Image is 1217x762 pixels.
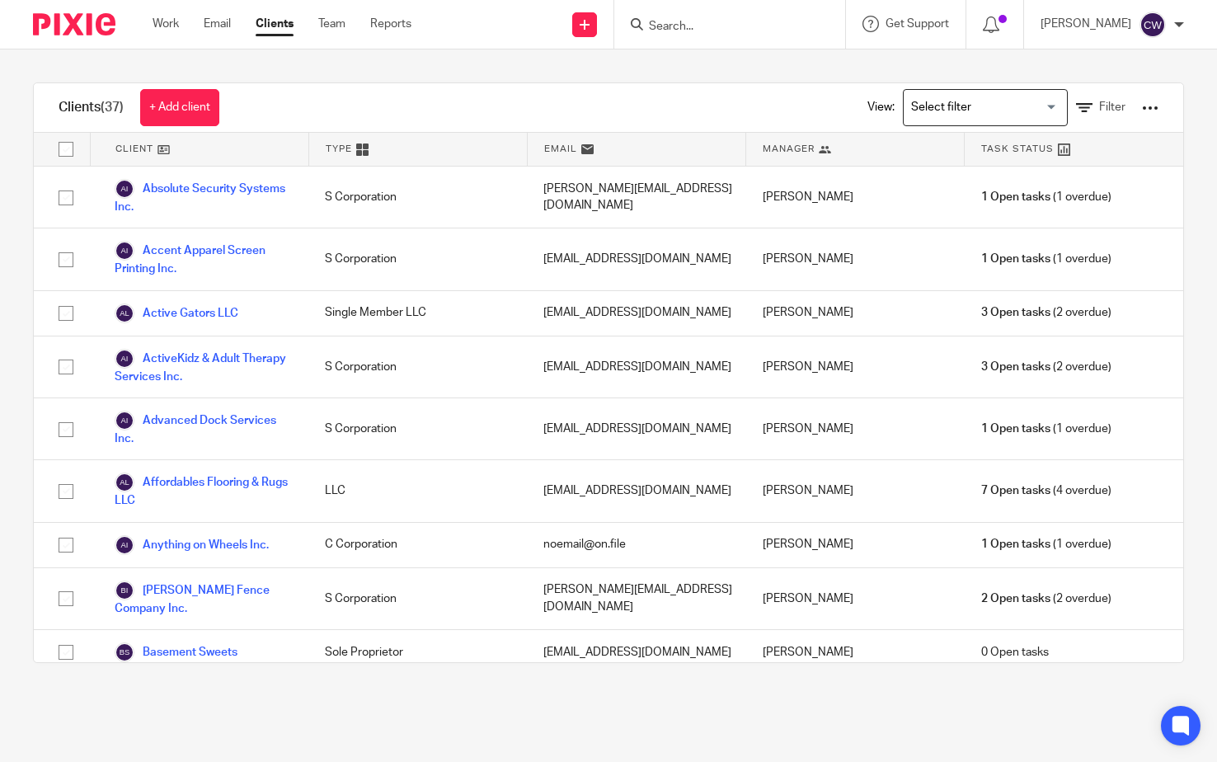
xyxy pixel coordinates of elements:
img: svg%3E [115,179,134,199]
span: 1 Open tasks [981,251,1050,267]
span: (4 overdue) [981,482,1111,499]
span: 1 Open tasks [981,189,1050,205]
div: [EMAIL_ADDRESS][DOMAIN_NAME] [527,460,745,521]
a: Work [153,16,179,32]
div: [PERSON_NAME] [746,228,965,289]
span: 2 Open tasks [981,590,1050,607]
div: [PERSON_NAME][EMAIL_ADDRESS][DOMAIN_NAME] [527,167,745,228]
span: (1 overdue) [981,189,1111,205]
a: Advanced Dock Services Inc. [115,411,292,447]
span: (37) [101,101,124,114]
div: Search for option [903,89,1068,126]
span: 3 Open tasks [981,359,1050,375]
span: 1 Open tasks [981,421,1050,437]
img: Pixie [33,13,115,35]
h1: Clients [59,99,124,116]
span: 7 Open tasks [981,482,1050,499]
a: Active Gators LLC [115,303,238,323]
img: svg%3E [115,535,134,555]
a: Clients [256,16,294,32]
a: Affordables Flooring & Rugs LLC [115,473,292,509]
div: [EMAIL_ADDRESS][DOMAIN_NAME] [527,336,745,397]
a: Team [318,16,345,32]
div: [EMAIL_ADDRESS][DOMAIN_NAME] [527,291,745,336]
span: (1 overdue) [981,536,1111,553]
div: S Corporation [308,336,527,397]
div: [PERSON_NAME] [746,291,965,336]
img: svg%3E [115,581,134,600]
a: ActiveKidz & Adult Therapy Services Inc. [115,349,292,385]
input: Search for option [905,93,1058,122]
span: Email [544,142,577,156]
img: svg%3E [1139,12,1166,38]
div: [PERSON_NAME] [746,630,965,675]
a: Basement Sweets [115,642,237,662]
a: Accent Apparel Screen Printing Inc. [115,241,292,277]
p: [PERSON_NAME] [1041,16,1131,32]
a: [PERSON_NAME] Fence Company Inc. [115,581,292,617]
div: View: [843,83,1158,132]
img: svg%3E [115,473,134,492]
div: S Corporation [308,398,527,459]
div: C Corporation [308,523,527,567]
span: (2 overdue) [981,304,1111,321]
a: Absolute Security Systems Inc. [115,179,292,215]
a: Email [204,16,231,32]
span: 3 Open tasks [981,304,1050,321]
div: [PERSON_NAME][EMAIL_ADDRESS][DOMAIN_NAME] [527,568,745,629]
input: Select all [50,134,82,165]
img: svg%3E [115,303,134,323]
img: svg%3E [115,241,134,261]
span: (1 overdue) [981,251,1111,267]
div: [EMAIL_ADDRESS][DOMAIN_NAME] [527,398,745,459]
span: (2 overdue) [981,359,1111,375]
img: svg%3E [115,411,134,430]
input: Search [647,20,796,35]
span: Task Status [981,142,1054,156]
div: noemail@on.file [527,523,745,567]
div: [EMAIL_ADDRESS][DOMAIN_NAME] [527,228,745,289]
span: Type [326,142,352,156]
div: [PERSON_NAME] [746,398,965,459]
div: LLC [308,460,527,521]
div: [PERSON_NAME] [746,460,965,521]
div: Sole Proprietor [308,630,527,675]
span: Client [115,142,153,156]
div: [PERSON_NAME] [746,568,965,629]
div: S Corporation [308,568,527,629]
span: (2 overdue) [981,590,1111,607]
div: [PERSON_NAME] [746,523,965,567]
div: Single Member LLC [308,291,527,336]
div: [EMAIL_ADDRESS][DOMAIN_NAME] [527,630,745,675]
a: Reports [370,16,411,32]
span: 0 Open tasks [981,644,1049,661]
span: Get Support [886,18,949,30]
a: + Add client [140,89,219,126]
img: svg%3E [115,642,134,662]
img: svg%3E [115,349,134,369]
div: S Corporation [308,167,527,228]
span: Filter [1099,101,1125,113]
div: S Corporation [308,228,527,289]
div: [PERSON_NAME] [746,167,965,228]
a: Anything on Wheels Inc. [115,535,269,555]
span: Manager [763,142,815,156]
span: 1 Open tasks [981,536,1050,553]
div: [PERSON_NAME] [746,336,965,397]
span: (1 overdue) [981,421,1111,437]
